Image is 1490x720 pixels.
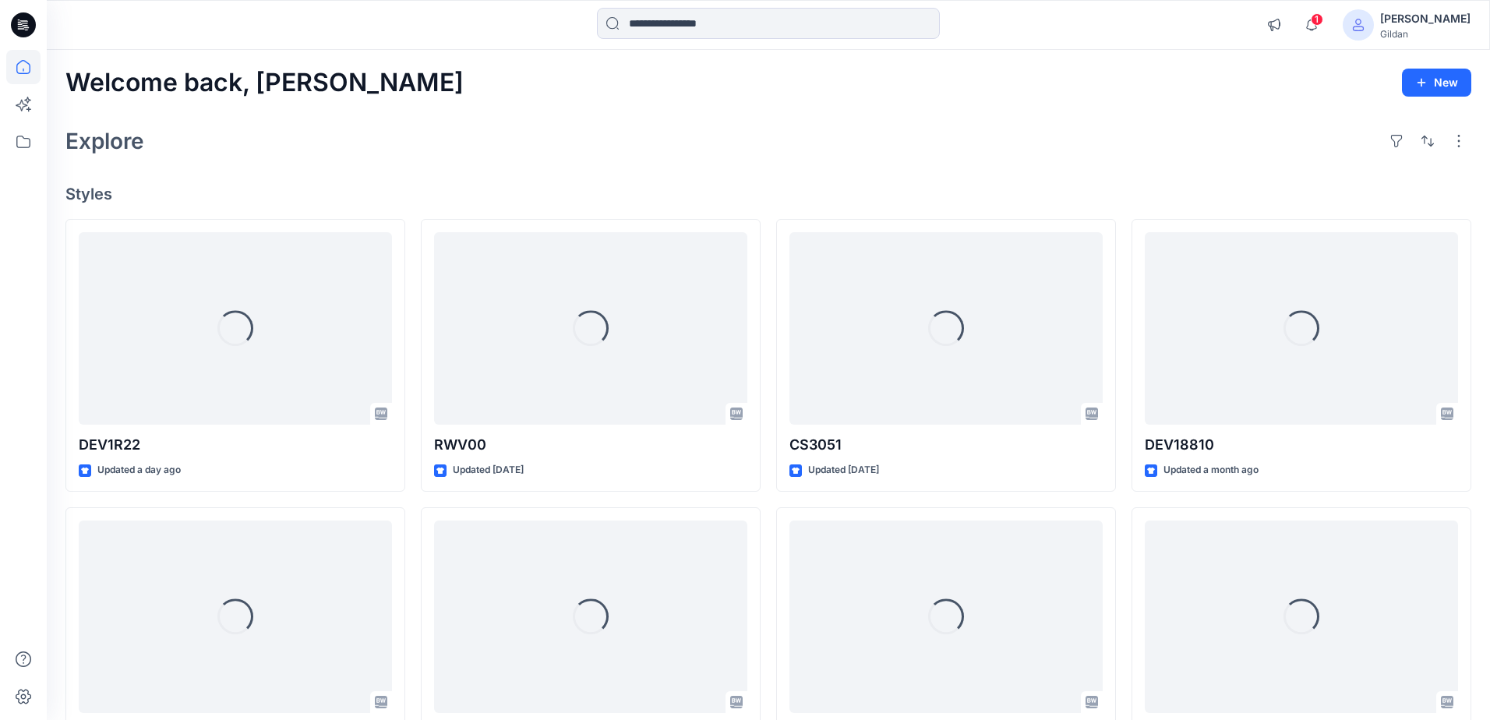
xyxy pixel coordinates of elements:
p: Updated a day ago [97,462,181,478]
span: 1 [1311,13,1323,26]
div: Gildan [1380,28,1471,40]
button: New [1402,69,1471,97]
div: [PERSON_NAME] [1380,9,1471,28]
p: DEV18810 [1145,434,1458,456]
p: Updated [DATE] [808,462,879,478]
p: DEV1R22 [79,434,392,456]
h4: Styles [65,185,1471,203]
p: CS3051 [789,434,1103,456]
h2: Explore [65,129,144,154]
svg: avatar [1352,19,1365,31]
p: Updated [DATE] [453,462,524,478]
p: Updated a month ago [1163,462,1259,478]
p: RWV00 [434,434,747,456]
h2: Welcome back, [PERSON_NAME] [65,69,464,97]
